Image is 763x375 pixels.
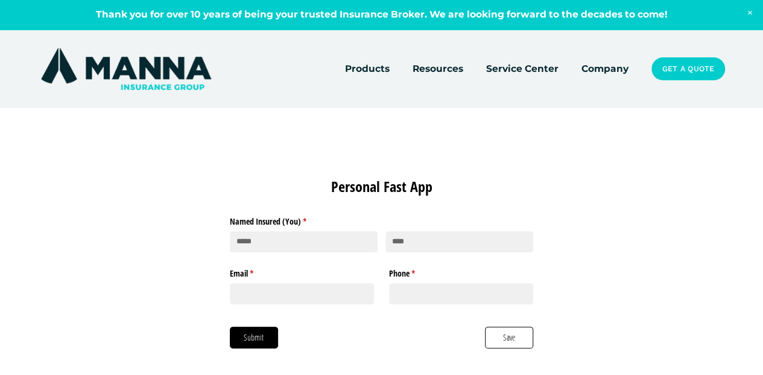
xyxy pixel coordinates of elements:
[486,60,559,77] a: Service Center
[485,327,533,348] button: Save
[413,62,463,77] span: Resources
[230,231,378,252] input: First
[345,62,390,77] span: Products
[385,231,534,252] input: Last
[230,327,278,348] button: Submit
[230,212,534,228] legend: Named Insured (You)
[230,176,534,197] h1: Personal Fast App
[345,60,390,77] a: folder dropdown
[389,264,533,280] label: Phone
[651,57,725,80] a: Get a Quote
[38,45,214,92] img: Manna Insurance Group
[243,331,264,344] span: Submit
[230,264,374,280] label: Email
[581,60,628,77] a: Company
[413,60,463,77] a: folder dropdown
[502,331,516,344] span: Save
